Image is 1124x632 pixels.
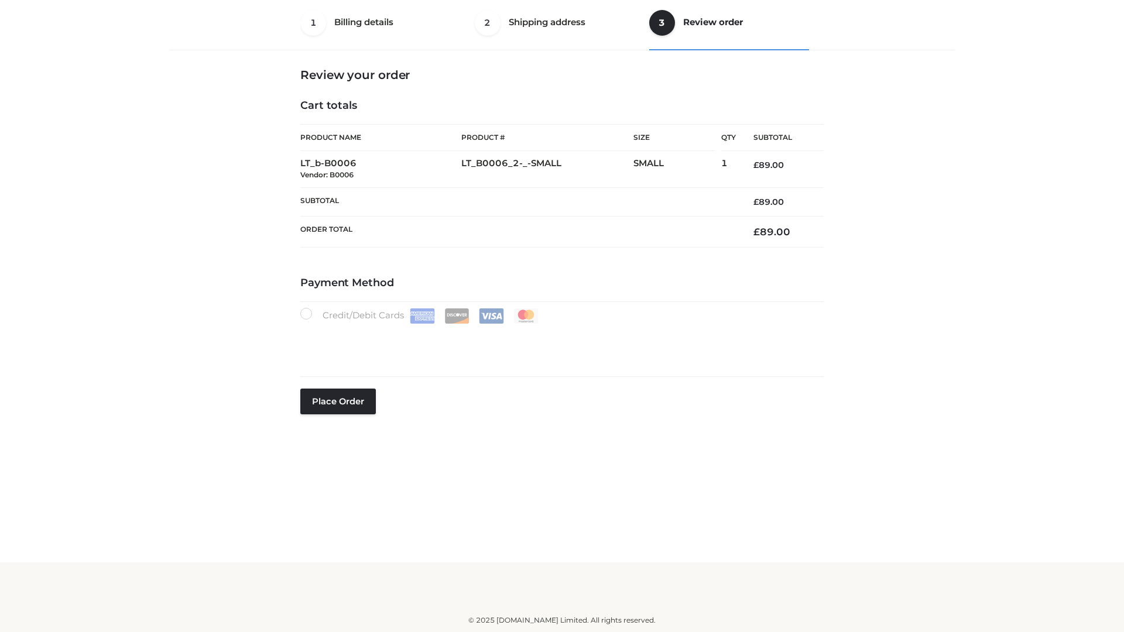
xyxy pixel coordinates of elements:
th: Size [633,125,715,151]
bdi: 89.00 [753,160,784,170]
button: Place order [300,389,376,414]
td: LT_B0006_2-_-SMALL [461,151,633,188]
td: 1 [721,151,736,188]
img: Visa [479,308,504,324]
h4: Cart totals [300,99,824,112]
iframe: Secure payment input frame [298,321,821,364]
h4: Payment Method [300,277,824,290]
span: £ [753,226,760,238]
td: SMALL [633,151,721,188]
img: Amex [410,308,435,324]
label: Credit/Debit Cards [300,308,540,324]
small: Vendor: B0006 [300,170,354,179]
span: £ [753,160,759,170]
th: Subtotal [736,125,824,151]
th: Subtotal [300,187,736,216]
th: Order Total [300,217,736,248]
img: Discover [444,308,470,324]
span: £ [753,197,759,207]
td: LT_b-B0006 [300,151,461,188]
h3: Review your order [300,68,824,82]
th: Product # [461,124,633,151]
div: © 2025 [DOMAIN_NAME] Limited. All rights reserved. [174,614,950,626]
bdi: 89.00 [753,197,784,207]
bdi: 89.00 [753,226,790,238]
img: Mastercard [513,308,539,324]
th: Product Name [300,124,461,151]
th: Qty [721,124,736,151]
